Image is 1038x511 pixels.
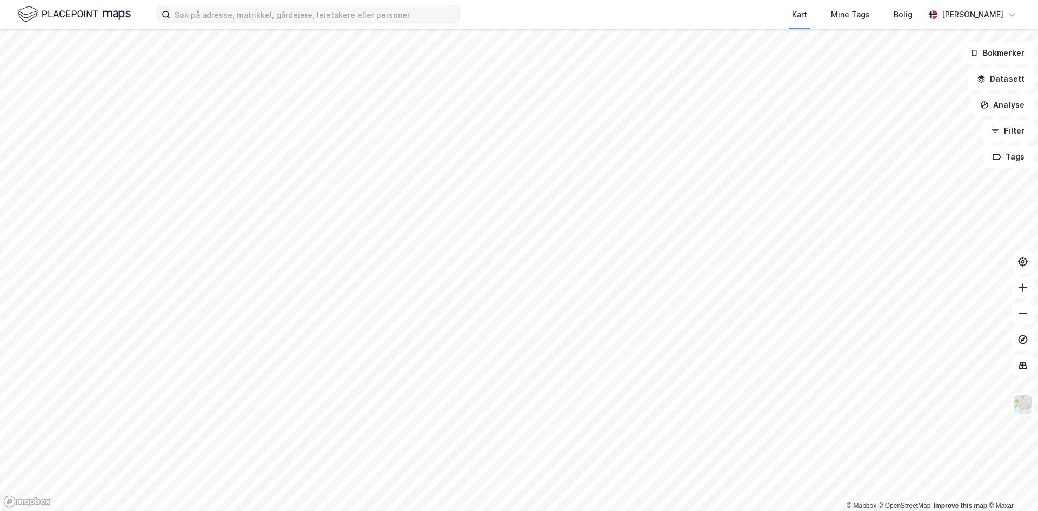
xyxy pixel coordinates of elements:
a: OpenStreetMap [879,502,931,509]
div: Mine Tags [831,8,870,21]
a: Mapbox [847,502,876,509]
button: Datasett [968,68,1034,90]
button: Tags [983,146,1034,168]
div: Bolig [894,8,913,21]
div: [PERSON_NAME] [942,8,1003,21]
button: Analyse [971,94,1034,116]
iframe: Chat Widget [984,459,1038,511]
img: Z [1013,394,1033,415]
a: Mapbox homepage [3,495,51,508]
input: Søk på adresse, matrikkel, gårdeiere, leietakere eller personer [170,6,459,23]
div: Kontrollprogram for chat [984,459,1038,511]
button: Filter [982,120,1034,142]
button: Bokmerker [961,42,1034,64]
div: Kart [792,8,807,21]
a: Improve this map [934,502,987,509]
img: logo.f888ab2527a4732fd821a326f86c7f29.svg [17,5,131,24]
